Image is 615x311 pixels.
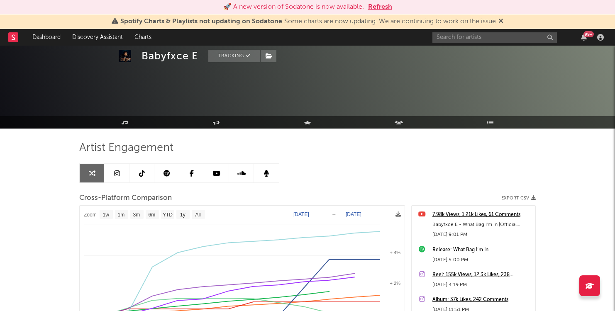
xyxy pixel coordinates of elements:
[180,212,185,218] text: 1y
[118,212,125,218] text: 1m
[133,212,140,218] text: 3m
[346,211,361,217] text: [DATE]
[129,29,157,46] a: Charts
[120,18,282,25] span: Spotify Charts & Playlists not updating on Sodatone
[581,34,587,41] button: 99+
[432,210,531,220] a: 7.98k Views, 1.21k Likes, 61 Comments
[432,220,531,230] div: Babyfxce E - What Bag I'm In [Official Audio]
[432,255,531,265] div: [DATE] 5:00 PM
[432,270,531,280] a: Reel: 155k Views, 12.3k Likes, 238 Comments
[390,250,401,255] text: + 4%
[432,295,531,305] a: Album: 37k Likes, 242 Comments
[163,212,173,218] text: YTD
[195,212,200,218] text: All
[79,143,173,153] span: Artist Engagement
[27,29,66,46] a: Dashboard
[66,29,129,46] a: Discovery Assistant
[332,211,337,217] text: →
[120,18,496,25] span: : Some charts are now updating. We are continuing to work on the issue
[432,280,531,290] div: [DATE] 4:19 PM
[293,211,309,217] text: [DATE]
[79,193,172,203] span: Cross-Platform Comparison
[142,50,198,62] div: Babyfxce E
[583,31,594,37] div: 99 +
[498,18,503,25] span: Dismiss
[149,212,156,218] text: 6m
[103,212,110,218] text: 1w
[368,2,392,12] button: Refresh
[501,196,536,201] button: Export CSV
[208,50,260,62] button: Tracking
[84,212,97,218] text: Zoom
[432,32,557,43] input: Search for artists
[390,281,401,286] text: + 2%
[432,245,531,255] a: Release: What Bag I’m In
[223,2,364,12] div: 🚀 A new version of Sodatone is now available.
[432,230,531,240] div: [DATE] 9:01 PM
